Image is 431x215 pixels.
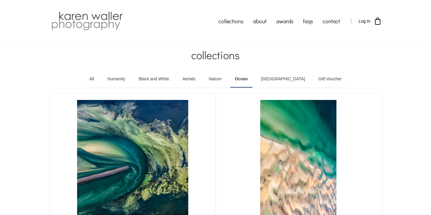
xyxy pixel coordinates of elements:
[85,71,99,88] a: All
[230,71,252,88] a: Ocean
[103,71,130,88] a: Humanity
[214,14,248,29] a: collections
[134,71,173,88] a: Black and White
[50,11,124,32] img: Karen Waller Photography
[359,19,370,24] span: Log In
[298,14,318,29] a: faqs
[191,48,240,62] span: collections
[248,14,271,29] a: about
[314,71,346,88] a: Gift Voucher
[204,71,226,88] a: Nature
[318,14,345,29] a: contact
[257,71,310,88] a: [GEOGRAPHIC_DATA]
[178,71,200,88] a: Aerials
[271,14,298,29] a: awards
